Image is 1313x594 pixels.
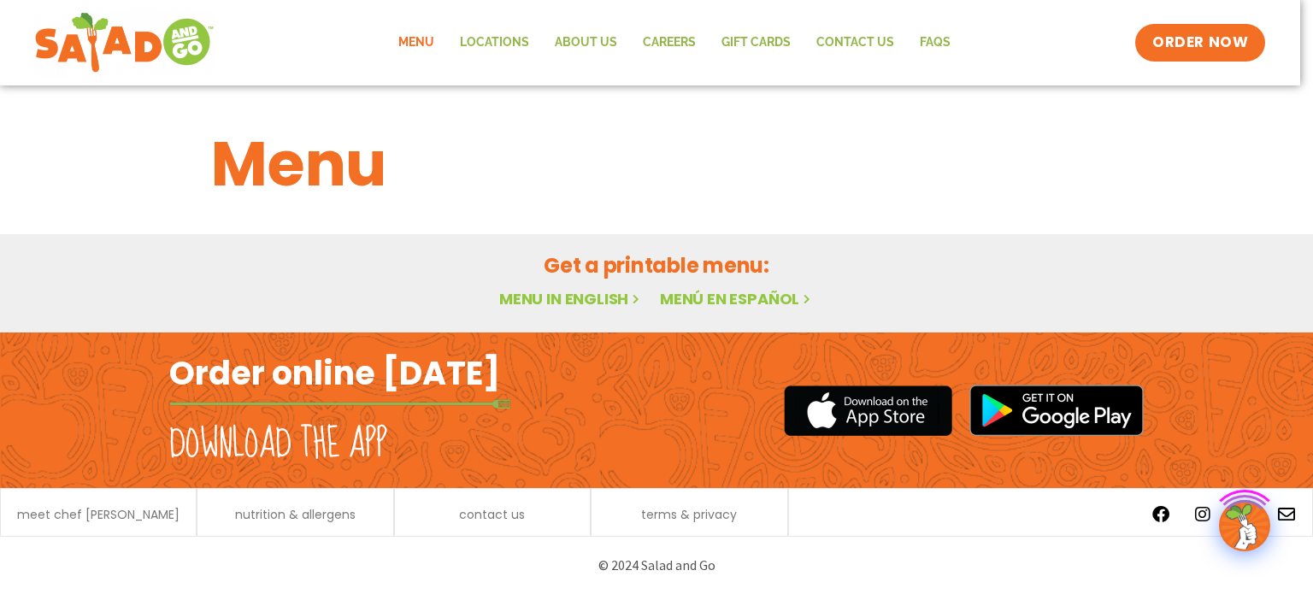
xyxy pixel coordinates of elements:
img: new-SAG-logo-768×292 [34,9,215,77]
img: fork [169,399,511,409]
p: © 2024 Salad and Go [178,554,1135,577]
a: Locations [447,23,542,62]
h2: Download the app [169,421,387,468]
a: Careers [630,23,709,62]
a: contact us [459,509,525,520]
a: Contact Us [804,23,907,62]
span: ORDER NOW [1152,32,1248,53]
nav: Menu [386,23,963,62]
a: terms & privacy [641,509,737,520]
a: About Us [542,23,630,62]
a: meet chef [PERSON_NAME] [17,509,180,520]
a: FAQs [907,23,963,62]
img: google_play [969,385,1144,436]
a: nutrition & allergens [235,509,356,520]
a: ORDER NOW [1135,24,1265,62]
h2: Order online [DATE] [169,352,500,394]
img: appstore [784,383,952,438]
h2: Get a printable menu: [211,250,1102,280]
h1: Menu [211,118,1102,210]
a: Menu in English [499,288,643,309]
a: Menú en español [660,288,814,309]
a: Menu [386,23,447,62]
a: GIFT CARDS [709,23,804,62]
